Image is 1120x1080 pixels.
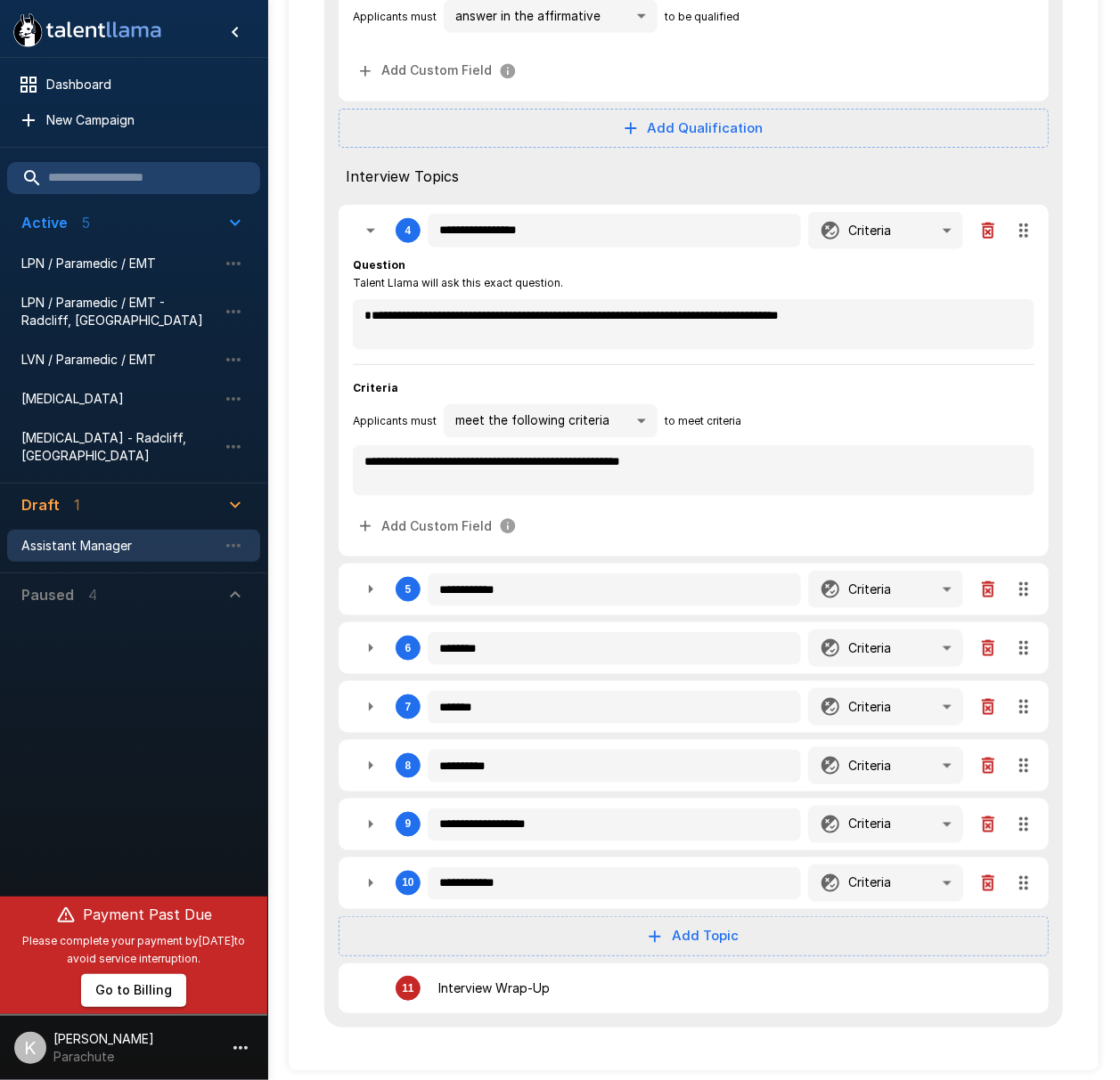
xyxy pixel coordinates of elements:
span: Applicants must [353,412,437,430]
button: Add Qualification [339,109,1049,148]
div: 9 [405,818,412,831]
div: 7 [405,701,412,713]
div: 6 [339,622,1049,674]
div: 5 [339,564,1049,615]
button: Add Custom Field [353,510,524,543]
b: Criteria [353,381,398,394]
p: Interview Wrap-Up [438,979,550,997]
button: Add Custom Field [353,54,524,87]
span: to meet criteria [665,412,741,430]
span: Applicants must [353,8,437,26]
p: Criteria [848,581,891,598]
button: Add Topic [339,916,1049,955]
div: 4 [405,224,412,237]
div: 7 [339,681,1049,733]
div: 8 [339,740,1049,792]
div: 8 [405,759,412,772]
b: Question [353,258,405,272]
p: Criteria [848,698,891,716]
div: 11 [402,982,413,995]
div: 9 [339,799,1049,850]
span: Custom fields allow you to automatically extract specific data from candidate responses. [353,54,524,87]
p: Criteria [848,816,891,833]
p: Criteria [848,874,891,892]
p: Criteria [848,639,891,657]
p: Criteria [848,222,891,240]
span: Interview Topics [346,166,1042,187]
span: Custom fields allow you to automatically extract specific data from candidate responses. [353,510,524,543]
div: 10 [339,857,1049,909]
span: to be qualified [665,8,740,26]
p: Criteria [848,757,891,775]
div: 10 [402,877,413,889]
div: 5 [405,583,412,596]
div: 6 [405,642,412,654]
div: meet the following criteria [444,404,658,438]
span: Talent Llama will ask this exact question. [353,274,563,292]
